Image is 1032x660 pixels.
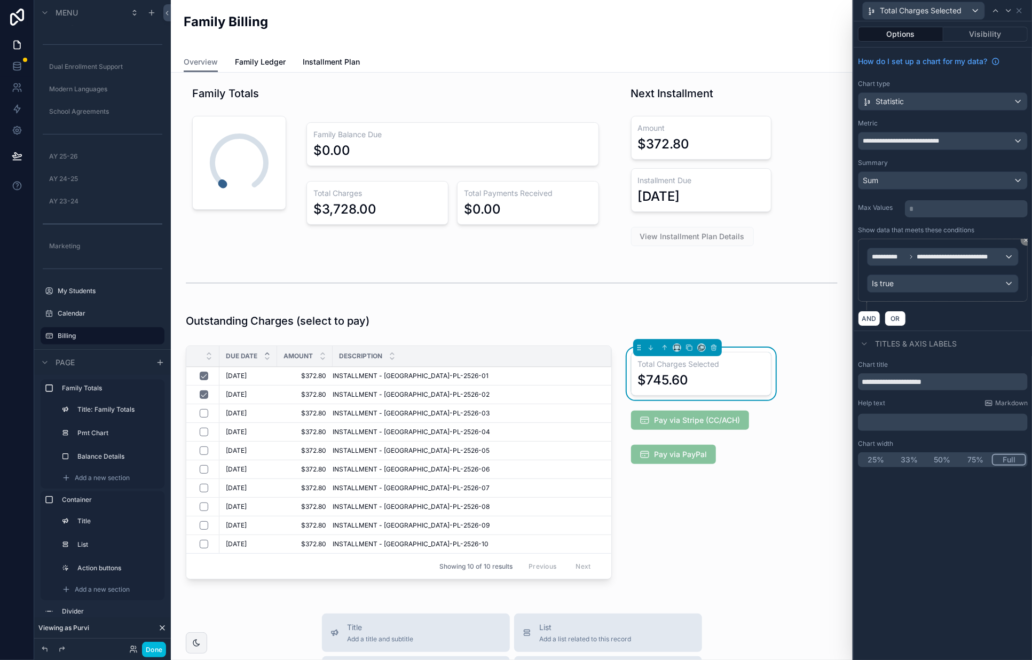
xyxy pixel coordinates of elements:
[943,27,1028,42] button: Visibility
[858,92,1028,111] button: Statistic
[858,56,987,67] span: How do I set up a chart for my data?
[514,614,702,652] button: ListAdd a list related to this record
[540,635,632,643] span: Add a list related to this record
[858,159,888,167] label: Summary
[984,399,1028,407] a: Markdown
[858,203,901,212] label: Max Values
[858,360,888,369] label: Chart title
[858,399,885,407] label: Help text
[638,359,765,370] h3: Total Charges Selected
[226,352,257,360] span: Due Date
[49,175,158,183] label: AY 24-25
[62,496,156,504] label: Container
[959,454,992,466] button: 75%
[348,622,414,633] span: Title
[540,622,632,633] span: List
[875,339,957,349] span: Titles & Axis labels
[860,454,893,466] button: 25%
[905,198,1028,217] div: scrollable content
[184,57,218,67] span: Overview
[184,52,218,73] a: Overview
[56,357,75,367] span: Page
[858,56,1000,67] a: How do I set up a chart for my data?
[77,564,154,572] label: Action buttons
[885,311,906,326] button: OR
[49,197,158,206] label: AY 23-24
[858,439,893,448] label: Chart width
[77,517,154,525] label: Title
[867,274,1019,293] button: Is true
[58,287,158,295] label: My Students
[77,405,154,414] label: Title: Family Totals
[235,57,286,67] span: Family Ledger
[303,52,360,74] a: Installment Plan
[888,315,902,323] span: OR
[142,642,166,657] button: Done
[862,2,985,20] button: Total Charges Selected
[322,614,510,652] button: TitleAdd a title and subtitle
[58,332,158,340] label: Billing
[858,226,974,234] label: Show data that meets these conditions
[75,474,130,482] span: Add a new section
[62,384,156,392] label: Family Totals
[638,372,689,389] div: $745.60
[863,175,878,186] span: Sum
[49,62,158,71] label: Dual Enrollment Support
[49,85,158,93] label: Modern Languages
[75,585,130,594] span: Add a new section
[995,399,1028,407] span: Markdown
[56,7,78,18] span: Menu
[339,352,382,360] span: Description
[62,607,156,616] label: Divider
[858,412,1028,431] div: scrollable content
[992,454,1026,466] button: Full
[303,57,360,67] span: Installment Plan
[926,454,959,466] button: 50%
[77,452,154,461] label: Balance Details
[858,311,880,326] button: AND
[49,242,158,250] label: Marketing
[49,107,158,116] label: School Agreements
[439,562,513,571] span: Showing 10 of 10 results
[235,52,286,74] a: Family Ledger
[872,278,894,289] span: Is true
[184,13,268,30] h2: Family Billing
[58,309,158,318] label: Calendar
[858,171,1028,190] button: Sum
[49,152,158,161] label: AY 25-26
[77,540,154,549] label: List
[348,635,414,643] span: Add a title and subtitle
[858,119,878,128] label: Metric
[880,5,962,16] span: Total Charges Selected
[858,27,943,42] button: Options
[893,454,926,466] button: 33%
[34,375,171,639] div: scrollable content
[858,80,890,88] label: Chart type
[38,624,89,632] span: Viewing as Purvi
[283,352,313,360] span: Amount
[77,429,154,437] label: Pmt Chart
[876,96,904,107] span: Statistic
